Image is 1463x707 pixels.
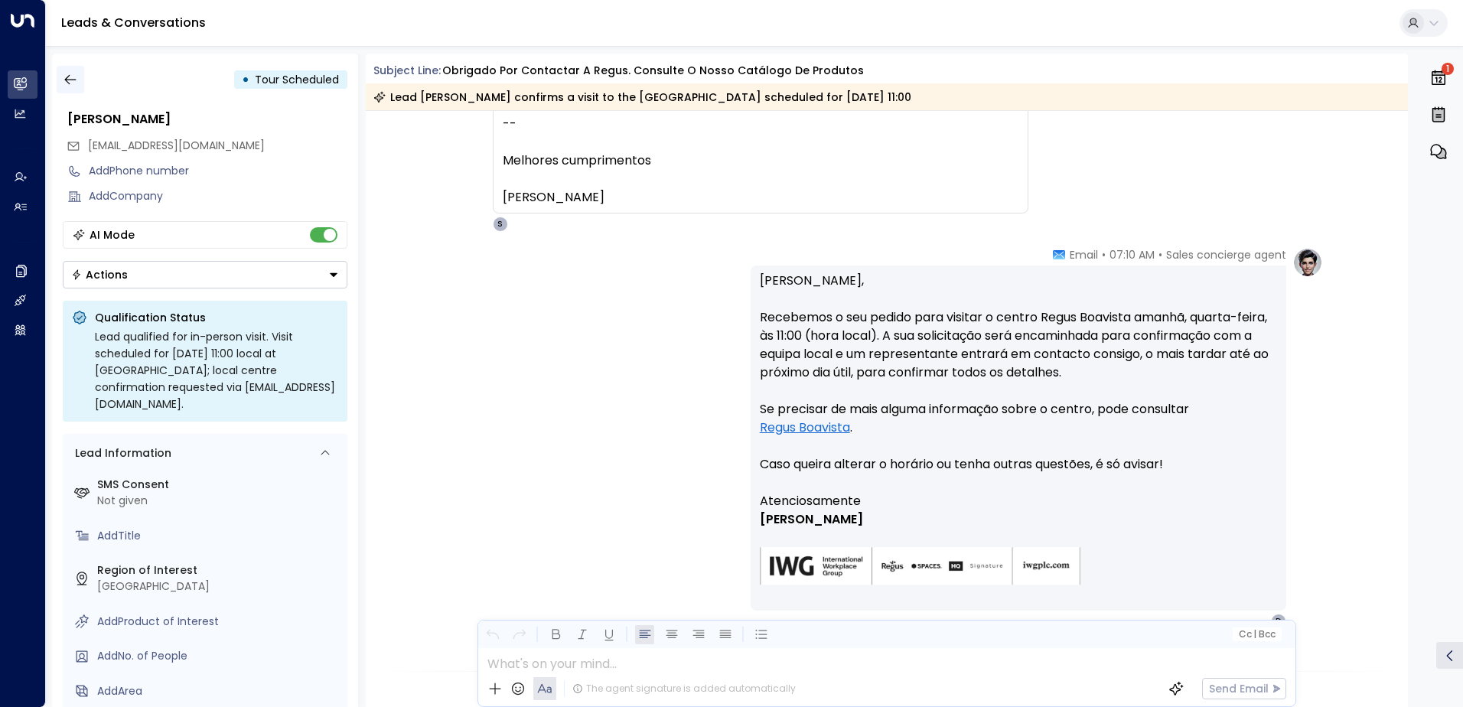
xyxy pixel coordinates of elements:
a: Leads & Conversations [61,14,206,31]
label: SMS Consent [97,477,341,493]
div: Lead qualified for in-person visit. Visit scheduled for [DATE] 11:00 local at [GEOGRAPHIC_DATA]; ... [95,328,338,412]
div: Not given [97,493,341,509]
img: profile-logo.png [1292,247,1323,278]
div: AddPhone number [89,163,347,179]
div: Lead [PERSON_NAME] confirms a visit to the [GEOGRAPHIC_DATA] scheduled for [DATE] 11:00 [373,90,911,105]
span: Sales concierge agent [1166,247,1286,262]
span: Subject Line: [373,63,441,78]
div: Button group with a nested menu [63,261,347,288]
span: 1 [1442,63,1454,75]
div: [PERSON_NAME] [67,110,347,129]
button: Redo [510,625,529,644]
span: 07:10 AM [1109,247,1155,262]
span: | [1253,629,1256,640]
span: Tour Scheduled [255,72,339,87]
div: Lead Information [70,445,171,461]
div: • [242,66,249,93]
button: Undo [483,625,502,644]
span: dteixeira@gmail.com [88,138,265,154]
div: [GEOGRAPHIC_DATA] [97,578,341,595]
div: AddProduct of Interest [97,614,341,630]
span: [PERSON_NAME] [760,510,863,529]
div: AI Mode [90,227,135,243]
div: Melhores cumprimentos [PERSON_NAME] [503,151,1018,207]
button: 1 [1426,61,1452,95]
a: Regus Boavista [760,419,850,437]
button: Cc|Bcc [1232,627,1281,642]
div: AddCompany [89,188,347,204]
span: • [1158,247,1162,262]
div: The agent signature is added automatically [572,682,796,696]
div: AddNo. of People [97,648,341,664]
div: Signature [760,492,1277,604]
span: Atenciosamente [760,492,861,510]
button: Actions [63,261,347,288]
span: [EMAIL_ADDRESS][DOMAIN_NAME] [88,138,265,153]
img: AIorK4zU2Kz5WUNqa9ifSKC9jFH1hjwenjvh85X70KBOPduETvkeZu4OqG8oPuqbwvp3xfXcMQJCRtwYb-SG [760,547,1081,586]
span: -- [503,115,1018,133]
span: Cc Bcc [1238,629,1275,640]
span: • [1102,247,1106,262]
div: S [493,217,508,232]
p: Qualification Status [95,310,338,325]
p: [PERSON_NAME], Recebemos o seu pedido para visitar o centro Regus Boavista amanhã, quarta-feira, ... [760,272,1277,492]
div: Obrigado por contactar a Regus. Consulte o nosso catálogo de produtos [442,63,864,79]
div: AddTitle [97,528,341,544]
div: AddArea [97,683,341,699]
label: Region of Interest [97,562,341,578]
span: Email [1070,247,1098,262]
div: Actions [71,268,128,282]
div: D [1271,614,1286,629]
